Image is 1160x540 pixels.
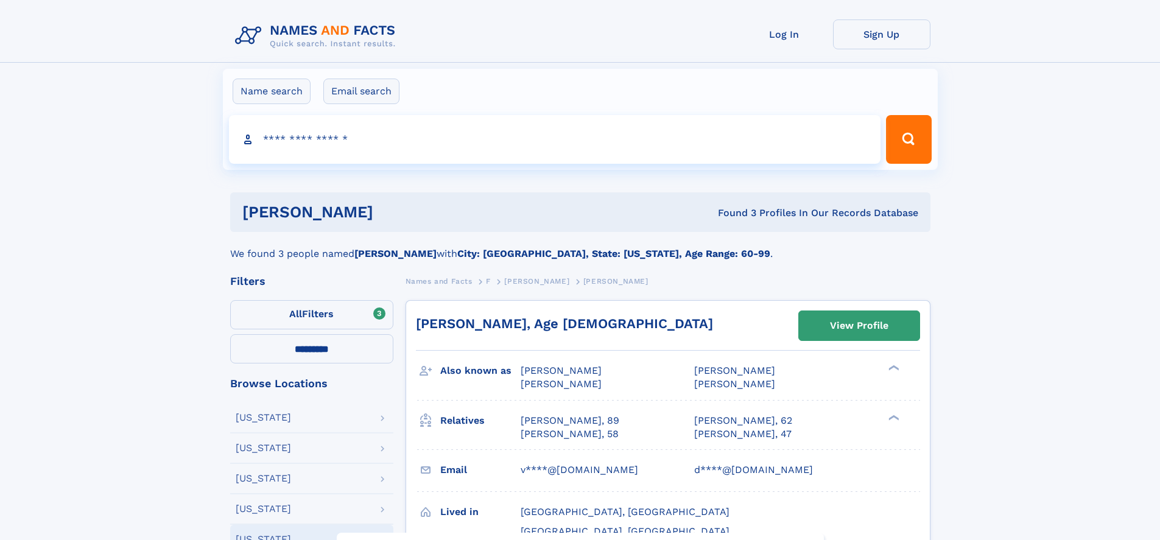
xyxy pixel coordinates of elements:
[323,79,399,104] label: Email search
[236,474,291,483] div: [US_STATE]
[289,308,302,320] span: All
[799,311,919,340] a: View Profile
[504,277,569,286] span: [PERSON_NAME]
[521,365,602,376] span: [PERSON_NAME]
[236,413,291,423] div: [US_STATE]
[406,273,473,289] a: Names and Facts
[230,19,406,52] img: Logo Names and Facts
[833,19,930,49] a: Sign Up
[830,312,888,340] div: View Profile
[440,502,521,522] h3: Lived in
[521,378,602,390] span: [PERSON_NAME]
[736,19,833,49] a: Log In
[521,414,619,427] a: [PERSON_NAME], 89
[416,316,713,331] a: [PERSON_NAME], Age [DEMOGRAPHIC_DATA]
[230,276,393,287] div: Filters
[354,248,437,259] b: [PERSON_NAME]
[236,443,291,453] div: [US_STATE]
[457,248,770,259] b: City: [GEOGRAPHIC_DATA], State: [US_STATE], Age Range: 60-99
[242,205,546,220] h1: [PERSON_NAME]
[521,525,729,537] span: [GEOGRAPHIC_DATA], [GEOGRAPHIC_DATA]
[694,365,775,376] span: [PERSON_NAME]
[229,115,881,164] input: search input
[504,273,569,289] a: [PERSON_NAME]
[886,115,931,164] button: Search Button
[486,273,491,289] a: F
[521,427,619,441] a: [PERSON_NAME], 58
[885,364,900,372] div: ❯
[233,79,311,104] label: Name search
[694,427,792,441] a: [PERSON_NAME], 47
[230,378,393,389] div: Browse Locations
[236,504,291,514] div: [US_STATE]
[440,410,521,431] h3: Relatives
[583,277,649,286] span: [PERSON_NAME]
[694,378,775,390] span: [PERSON_NAME]
[521,506,729,517] span: [GEOGRAPHIC_DATA], [GEOGRAPHIC_DATA]
[440,360,521,381] h3: Also known as
[440,460,521,480] h3: Email
[885,413,900,421] div: ❯
[694,414,792,427] a: [PERSON_NAME], 62
[546,206,918,220] div: Found 3 Profiles In Our Records Database
[230,232,930,261] div: We found 3 people named with .
[230,300,393,329] label: Filters
[486,277,491,286] span: F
